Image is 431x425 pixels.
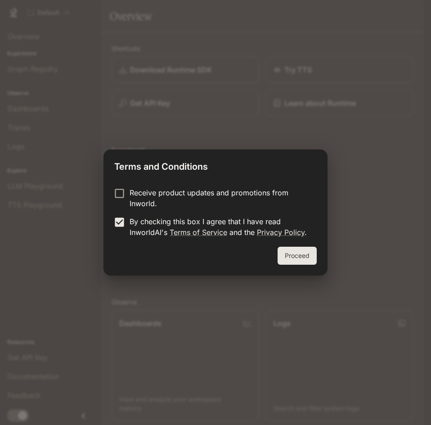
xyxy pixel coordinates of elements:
h2: Terms and Conditions [103,149,328,180]
p: By checking this box I agree that I have read InworldAI's and the . [130,216,310,238]
a: Terms of Service [170,228,227,237]
a: Privacy Policy [257,228,305,237]
button: Proceed [278,247,317,265]
p: Receive product updates and promotions from Inworld. [130,187,310,209]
